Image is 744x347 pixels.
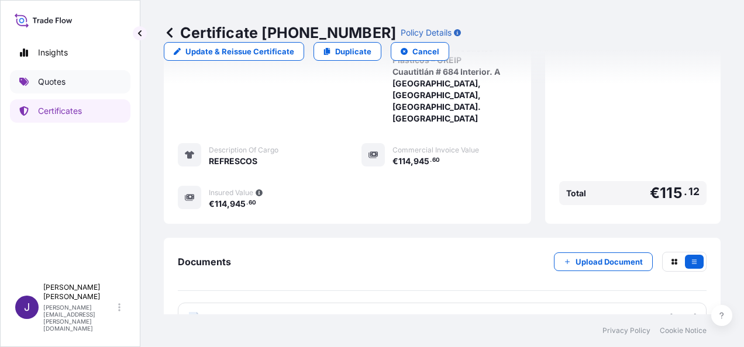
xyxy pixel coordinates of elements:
[412,46,439,57] p: Cancel
[246,201,248,205] span: .
[10,41,130,64] a: Insights
[10,70,130,93] a: Quotes
[10,99,130,123] a: Certificates
[227,200,230,208] span: ,
[178,256,231,268] span: Documents
[684,188,687,195] span: .
[209,200,215,208] span: €
[314,42,381,61] a: Duplicate
[392,145,479,155] span: Commercial Invoice Value
[392,157,398,165] span: €
[554,252,653,271] button: Upload Document
[391,42,449,61] button: Cancel
[43,283,116,301] p: [PERSON_NAME] [PERSON_NAME]
[566,188,586,199] span: Total
[38,105,82,117] p: Certificates
[688,188,700,195] span: 12
[576,256,643,268] p: Upload Document
[249,201,256,205] span: 60
[432,158,440,162] span: 60
[38,47,68,58] p: Insights
[24,301,30,313] span: J
[209,188,253,197] span: Insured Value
[230,200,246,208] span: 945
[38,76,66,88] p: Quotes
[215,200,227,208] span: 114
[178,303,707,333] a: PDFCertificate[DATE]
[185,46,294,57] p: Update & Reissue Certificate
[602,326,650,335] a: Privacy Policy
[398,157,411,165] span: 114
[209,155,257,167] span: REFRESCOS
[660,326,707,335] a: Cookie Notice
[660,186,683,200] span: 115
[209,145,278,155] span: Description Of Cargo
[401,27,452,39] p: Policy Details
[650,186,660,200] span: €
[335,46,371,57] p: Duplicate
[670,312,697,324] div: [DATE]
[414,157,429,165] span: 945
[411,157,414,165] span: ,
[164,23,396,42] p: Certificate [PHONE_NUMBER]
[430,158,432,162] span: .
[43,304,116,332] p: [PERSON_NAME][EMAIL_ADDRESS][PERSON_NAME][DOMAIN_NAME]
[209,312,251,324] span: Certificate
[164,42,304,61] a: Update & Reissue Certificate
